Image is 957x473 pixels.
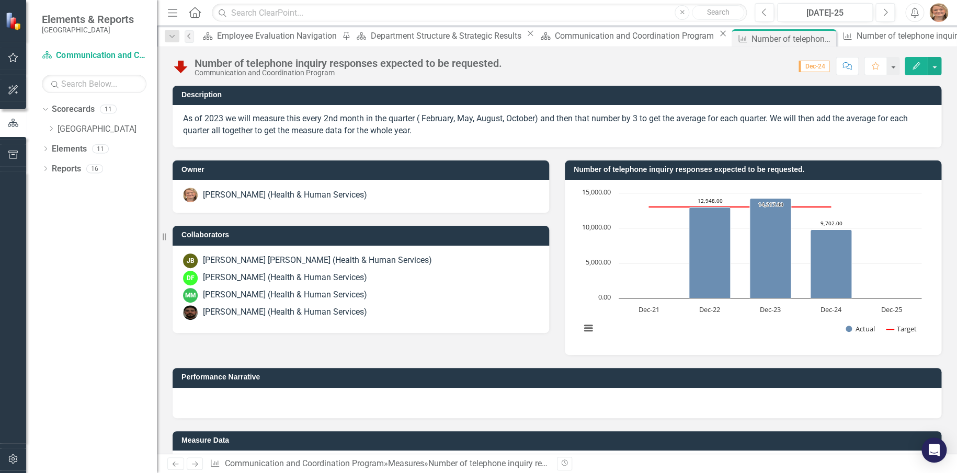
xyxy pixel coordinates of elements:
div: Number of telephone inquiry responses expected to be requested. [195,57,502,69]
path: Dec-22, 12,948. Actual. [689,207,731,298]
div: [PERSON_NAME] (Health & Human Services) [203,306,367,318]
input: Search ClearPoint... [212,4,747,22]
div: JB [183,253,198,268]
span: Elements & Reports [42,13,134,26]
button: View chart menu, Chart [580,320,595,335]
a: Communication and Coordination Program [225,458,384,468]
p: As of 2023 we will measure this every 2nd month in the quarter ( February, May, August, October) ... [183,113,931,137]
svg: Interactive chart [575,188,927,344]
g: Target, series 2 of 2. Line with 5 data points. [647,205,833,209]
div: DF [183,271,198,285]
a: Reports [52,163,81,175]
button: Search [692,5,744,20]
h3: Performance Narrative [181,373,936,381]
a: Scorecards [52,103,95,116]
span: Search [707,8,730,16]
div: 16 [86,164,103,173]
path: Dec-23, 14,217. Actual. [750,199,791,298]
text: 10,000.00 [582,222,611,232]
span: Dec-24 [799,61,829,72]
button: Show Target [886,325,917,333]
div: [PERSON_NAME] (Health & Human Services) [203,189,367,201]
div: Communication and Coordination Program [555,29,716,42]
a: Communication and Coordination Program [42,50,146,62]
a: [GEOGRAPHIC_DATA] [58,123,157,135]
input: Search Below... [42,75,146,93]
text: Dec-24 [820,305,841,314]
a: Measures [388,458,424,468]
img: ClearPoint Strategy [5,11,24,30]
h3: Number of telephone inquiry responses expected to be requested. [574,166,936,174]
text: 15,000.00 [582,187,611,197]
div: Open Intercom Messenger [921,437,947,463]
text: 14,217.00 [758,201,783,208]
text: Dec-23 [760,305,781,314]
h3: Measure Data [181,436,936,444]
div: [PERSON_NAME] (Health & Human Services) [203,272,367,284]
text: Dec-25 [881,305,902,314]
h3: Description [181,91,936,99]
path: Dec-24, 9,702. Actual. [811,230,852,298]
a: Employee Evaluation Navigation [199,29,339,42]
text: Dec-21 [639,305,659,314]
text: 5,000.00 [586,257,611,267]
h3: Owner [181,166,544,174]
text: Actual [856,324,875,333]
div: Number of telephone inquiry responses expected to be requested. [428,458,668,468]
div: 11 [92,144,109,153]
div: [DATE]-25 [781,7,869,19]
div: 11 [100,105,117,114]
div: [PERSON_NAME] (Health & Human Services) [203,289,367,301]
img: Blair Burgess [929,3,948,22]
button: [DATE]-25 [777,3,873,22]
div: Chart. Highcharts interactive chart. [575,188,931,344]
small: [GEOGRAPHIC_DATA] [42,26,134,34]
a: Department Structure & Strategic Results [352,29,523,42]
text: 12,948.00 [698,197,723,204]
div: MM [183,288,198,303]
text: 0.00 [598,292,611,302]
h3: Collaborators [181,231,544,239]
div: Communication and Coordination Program [195,69,502,77]
button: Show Actual [846,325,875,333]
div: » » [210,458,549,470]
div: Employee Evaluation Navigation [217,29,339,42]
img: Blair Burgess [183,188,198,202]
text: Target [897,324,917,333]
text: Dec-22 [699,305,720,314]
img: Brad Wheaton [183,305,198,320]
a: Elements [52,143,87,155]
text: 9,702.00 [821,220,842,227]
g: Actual, series 1 of 2. Bar series with 5 bars. [649,193,892,298]
div: [PERSON_NAME] [PERSON_NAME] (Health & Human Services) [203,255,432,267]
div: Number of telephone inquiry responses expected to be requested. [751,32,834,45]
img: Below Plan [173,58,189,75]
div: Department Structure & Strategic Results [370,29,523,42]
a: Communication and Coordination Program [537,29,716,42]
